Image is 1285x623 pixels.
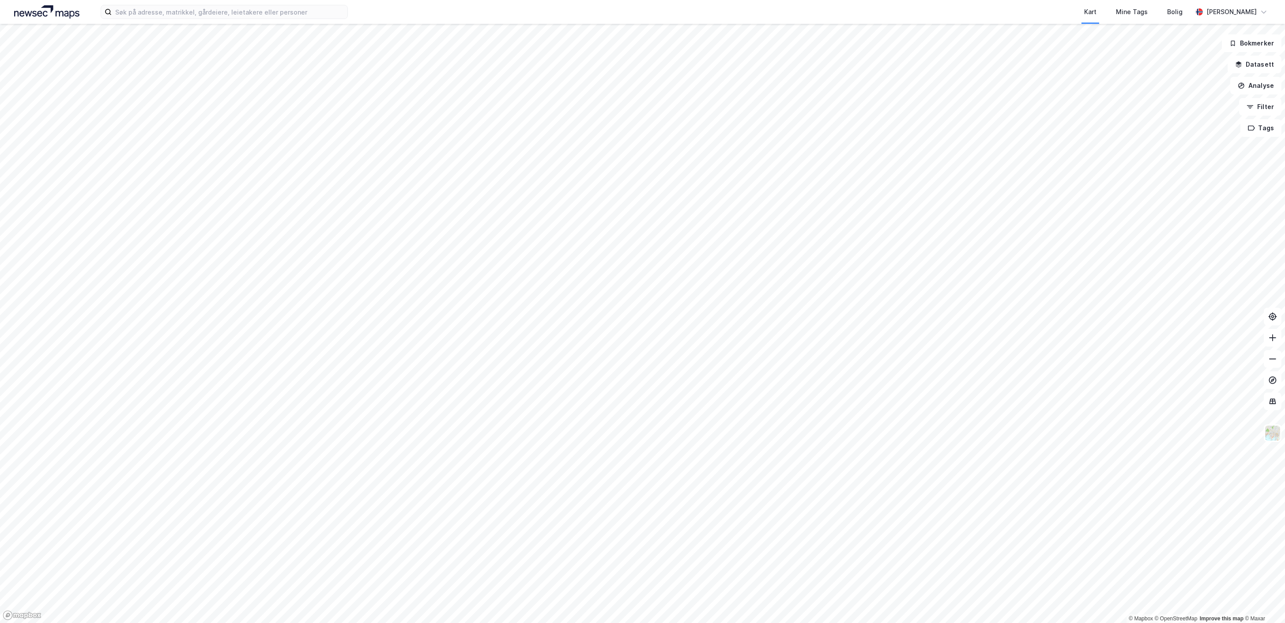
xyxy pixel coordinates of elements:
div: Mine Tags [1116,7,1148,17]
a: Mapbox homepage [3,610,41,620]
a: Improve this map [1200,615,1244,622]
button: Filter [1239,98,1281,116]
button: Datasett [1228,56,1281,73]
iframe: Chat Widget [1241,581,1285,623]
button: Analyse [1230,77,1281,94]
div: [PERSON_NAME] [1206,7,1257,17]
div: Kart [1084,7,1097,17]
div: Bolig [1167,7,1183,17]
button: Bokmerker [1222,34,1281,52]
button: Tags [1240,119,1281,137]
a: OpenStreetMap [1155,615,1198,622]
a: Mapbox [1129,615,1153,622]
img: Z [1264,425,1281,442]
img: logo.a4113a55bc3d86da70a041830d287a7e.svg [14,5,79,19]
input: Søk på adresse, matrikkel, gårdeiere, leietakere eller personer [112,5,347,19]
